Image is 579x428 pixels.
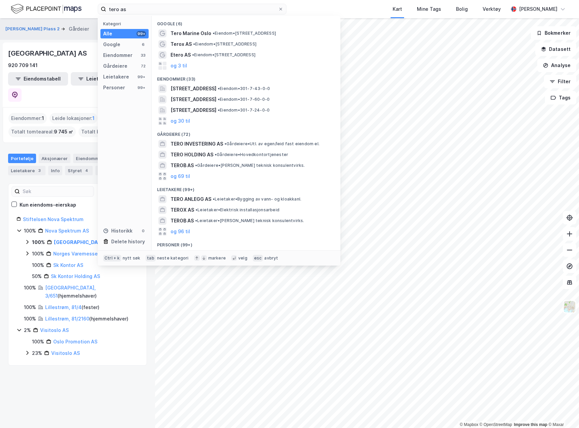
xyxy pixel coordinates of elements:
div: 50% [32,272,42,280]
a: Sk Kontor AS [53,262,83,268]
div: ( hjemmelshaver ) [45,315,128,323]
div: Personer [103,84,125,92]
span: • [218,97,220,102]
div: Kart [393,5,402,13]
div: ( hjemmelshaver ) [45,284,139,300]
div: Gårdeiere [103,62,127,70]
span: • [195,207,197,212]
button: Filter [544,75,576,88]
div: 99+ [136,85,146,90]
div: tab [146,255,156,262]
span: 1 [42,114,44,122]
div: Styret [65,166,93,175]
span: • [215,152,217,157]
div: Gårdeier [69,25,89,33]
div: Kun eiendoms-eierskap [20,201,76,209]
div: Historikk [103,227,132,235]
div: 33 [141,53,146,58]
div: [GEOGRAPHIC_DATA] AS [8,48,88,59]
span: Tero Marine Oslo [171,29,211,37]
div: 100% [24,227,36,235]
img: logo.f888ab2527a4732fd821a326f86c7f29.svg [11,3,82,15]
span: Terox AS [171,40,192,48]
input: Søk [20,186,94,196]
input: Søk på adresse, matrikkel, gårdeiere, leietakere eller personer [106,4,278,14]
div: Bolig [456,5,468,13]
span: • [195,218,197,223]
span: Gårdeiere • Hovedkontortjenester [215,152,288,157]
div: 2% [24,326,31,334]
div: Eiendommer [73,154,115,163]
a: Visitoslo AS [40,327,69,333]
button: Analyse [537,59,576,72]
div: 23% [32,349,42,357]
a: [GEOGRAPHIC_DATA] AS [54,239,114,245]
span: • [193,41,195,47]
span: TERO ANLEGG AS [171,195,211,203]
button: og 30 til [171,117,190,125]
span: Eiendom • 301-7-60-0-0 [218,97,270,102]
div: Google (6) [152,16,340,28]
span: [STREET_ADDRESS] [171,106,216,114]
a: [GEOGRAPHIC_DATA], 3/651 [45,285,96,299]
div: [PERSON_NAME] [519,5,557,13]
div: Leide lokasjoner : [50,113,97,124]
button: og 3 til [171,62,187,70]
div: 4 [83,167,90,174]
span: Gårdeiere • [PERSON_NAME] teknisk konsulentvirks. [195,163,305,168]
div: avbryt [264,255,278,261]
div: velg [238,255,247,261]
span: [STREET_ADDRESS] [171,95,216,103]
div: Portefølje [8,154,36,163]
span: 9 745 ㎡ [54,128,73,136]
div: 6 [141,42,146,47]
button: og 69 til [171,172,190,180]
div: Leietakere (99+) [152,182,340,194]
span: • [224,141,226,146]
button: Bokmerker [531,26,576,40]
span: Gårdeiere • Utl. av egen/leid fast eiendom el. [224,141,319,147]
span: Eiendom • [STREET_ADDRESS] [192,52,255,58]
span: TEROB AS [171,161,194,170]
div: Gårdeiere (72) [152,126,340,139]
div: ( fester ) [45,303,99,311]
a: Lillestrøm, 81/4 [45,304,82,310]
div: 99+ [136,74,146,80]
span: TERO INVESTERING AS [171,140,223,148]
span: • [195,163,197,168]
span: Eiendom • [STREET_ADDRESS] [213,31,276,36]
span: Leietaker • [PERSON_NAME] teknisk konsulentvirks. [195,218,304,223]
div: Personer (99+) [152,237,340,249]
div: markere [208,255,226,261]
a: Sk Kontor Holding AS [51,273,100,279]
div: 100% [24,315,36,323]
a: Norges Varemesse Eiendom AS [53,251,127,256]
span: • [213,196,215,202]
button: Tags [545,91,576,104]
div: Transaksjoner [95,166,142,175]
a: Mapbox [460,422,478,427]
div: 100% [32,238,45,246]
div: Eiendommer : [8,113,47,124]
div: 100% [32,250,44,258]
div: Verktøy [483,5,501,13]
span: [STREET_ADDRESS] [171,85,216,93]
div: Leietakere [103,73,129,81]
div: 3 [36,167,43,174]
div: Aksjonærer [39,154,70,163]
div: Mine Tags [417,5,441,13]
span: Eiendom • 301-7-43-0-0 [218,86,270,91]
span: Leietaker • Elektrisk installasjonsarbeid [195,207,279,213]
span: Eiendom • [STREET_ADDRESS] [193,41,256,47]
a: Lillestrøm, 81/2160 [45,316,89,322]
div: 100% [24,284,36,292]
div: 0 [141,228,146,234]
div: Totalt byggareal : [79,126,146,137]
div: Totalt tomteareal : [8,126,76,137]
a: Improve this map [514,422,547,427]
button: Leietakertabell [71,72,131,86]
div: 100% [24,303,36,311]
a: Visitoslo AS [51,350,80,356]
span: TERO HOLDING AS [171,151,213,159]
button: Eiendomstabell [8,72,68,86]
